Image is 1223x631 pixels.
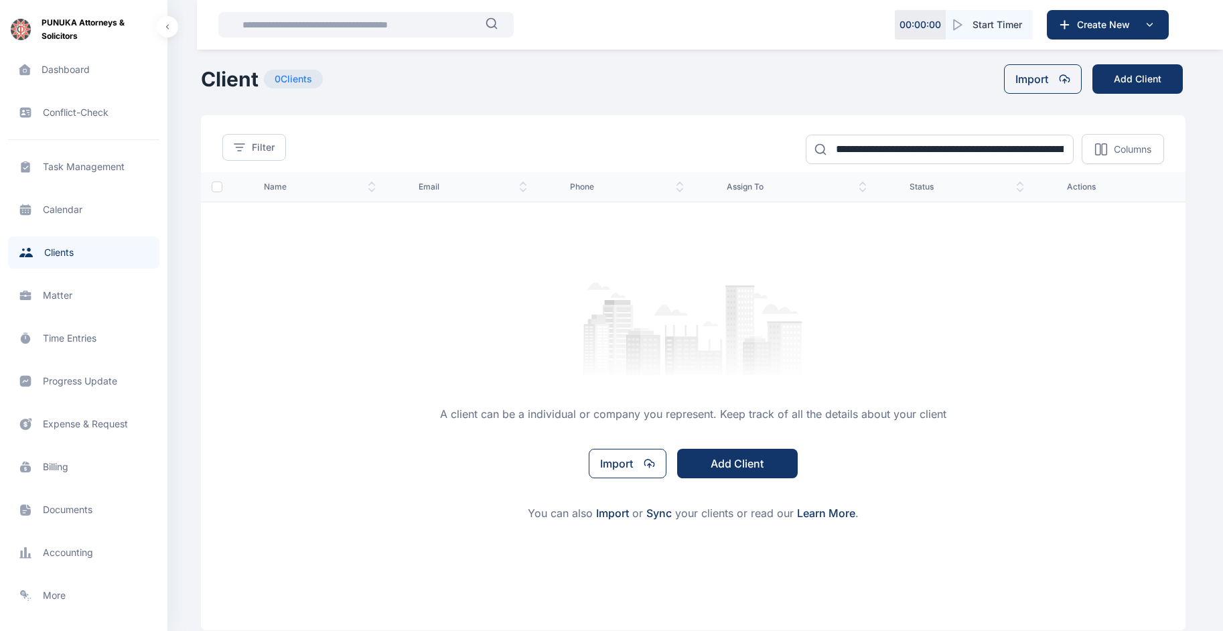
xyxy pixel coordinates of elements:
a: billing [8,451,159,483]
span: actions [1067,182,1165,192]
a: progress update [8,365,159,397]
a: documents [8,494,159,526]
button: Import [1004,64,1082,94]
a: Import [596,506,629,520]
a: matter [8,279,159,311]
span: name [264,182,376,192]
button: Filter [222,134,286,161]
span: Create New [1072,18,1141,31]
button: Add Client [1092,64,1183,94]
span: status [910,182,1024,192]
button: Import [589,449,666,478]
p: A client can be a individual or company you represent. Keep track of all the details about your c... [440,406,946,422]
a: clients [8,236,159,269]
button: Create New [1047,10,1169,40]
a: time entries [8,322,159,354]
a: dashboard [8,54,159,86]
div: You can also or your clients or read our . [528,505,859,521]
button: Start Timer [946,10,1033,40]
h1: Client [201,67,259,91]
span: assign to [727,182,866,192]
a: accounting [8,537,159,569]
span: Start Timer [973,18,1022,31]
a: task management [8,151,159,183]
span: PUNUKA Attorneys & Solicitors [42,16,157,43]
a: calendar [8,194,159,226]
span: Filter [252,141,275,154]
a: more [8,579,159,612]
span: 0 Clients [264,70,323,88]
a: expense & request [8,408,159,440]
span: phone [570,182,685,192]
a: Learn more [797,506,855,520]
button: Columns [1082,134,1164,164]
p: 00 : 00 : 00 [900,18,941,31]
span: email [419,182,526,192]
a: conflict-check [8,96,159,129]
a: Sync [646,506,672,520]
button: Add Client [677,449,798,478]
p: Columns [1114,143,1151,156]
